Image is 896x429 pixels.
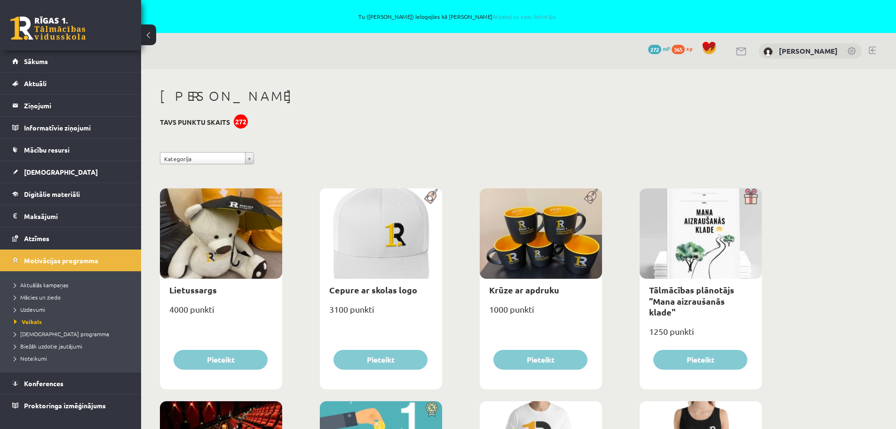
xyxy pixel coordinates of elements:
span: 272 [648,45,661,54]
button: Pieteikt [174,350,268,370]
a: Krūze ar apdruku [489,284,559,295]
a: Aktuāli [12,73,129,94]
a: Biežāk uzdotie jautājumi [14,342,132,350]
a: Informatīvie ziņojumi [12,117,129,138]
a: Veikals [14,317,132,326]
a: Tālmācības plānotājs "Mana aizraušanās klade" [649,284,734,317]
span: Tu ([PERSON_NAME]) ielogojies kā [PERSON_NAME] [108,14,807,19]
a: Kategorija [160,152,254,164]
a: 365 xp [672,45,697,52]
img: Atlaide [421,401,442,417]
span: Aktuāli [24,79,47,88]
span: xp [686,45,692,52]
div: 4000 punkti [160,301,282,325]
span: Sākums [24,57,48,65]
span: Veikals [14,318,42,325]
a: [PERSON_NAME] [779,46,838,56]
div: 1000 punkti [480,301,602,325]
legend: Maksājumi [24,205,129,227]
button: Pieteikt [653,350,747,370]
button: Pieteikt [493,350,587,370]
span: 365 [672,45,685,54]
a: Aktuālās kampaņas [14,281,132,289]
a: Sākums [12,50,129,72]
span: Uzdevumi [14,306,45,313]
a: Uzdevumi [14,305,132,314]
div: 1250 punkti [640,324,762,347]
div: 3100 punkti [320,301,442,325]
a: Mācies un ziedo [14,293,132,301]
span: Aktuālās kampaņas [14,281,68,289]
img: Populāra prece [421,188,442,204]
a: Digitālie materiāli [12,183,129,205]
span: Proktoringa izmēģinājums [24,401,106,410]
span: [DEMOGRAPHIC_DATA] programma [14,330,109,338]
a: Ziņojumi [12,95,129,116]
div: 272 [234,114,248,129]
span: Biežāk uzdotie jautājumi [14,342,82,350]
span: Atzīmes [24,234,49,243]
a: Motivācijas programma [12,250,129,271]
span: Kategorija [164,153,241,165]
span: mP [663,45,670,52]
a: Cepure ar skolas logo [329,284,417,295]
a: 272 mP [648,45,670,52]
span: [DEMOGRAPHIC_DATA] [24,168,98,176]
a: Noteikumi [14,354,132,363]
a: Lietussargs [169,284,217,295]
span: Mācību resursi [24,146,70,154]
h1: [PERSON_NAME] [160,88,762,104]
a: Atpakaļ uz savu lietotāju [492,13,556,20]
a: Proktoringa izmēģinājums [12,395,129,416]
img: Dāvana ar pārsteigumu [741,188,762,204]
img: Angelisa Kuzņecova [763,47,773,57]
span: Konferences [24,379,63,388]
a: Maksājumi [12,205,129,227]
legend: Informatīvie ziņojumi [24,117,129,138]
a: Mācību resursi [12,139,129,161]
button: Pieteikt [333,350,428,370]
a: [DEMOGRAPHIC_DATA] [12,161,129,183]
span: Digitālie materiāli [24,190,80,198]
a: Konferences [12,372,129,394]
span: Motivācijas programma [24,256,98,265]
legend: Ziņojumi [24,95,129,116]
a: Rīgas 1. Tālmācības vidusskola [10,16,86,40]
h3: Tavs punktu skaits [160,118,230,126]
a: [DEMOGRAPHIC_DATA] programma [14,330,132,338]
a: Atzīmes [12,227,129,249]
img: Populāra prece [581,188,602,204]
span: Mācies un ziedo [14,293,61,301]
span: Noteikumi [14,355,47,362]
